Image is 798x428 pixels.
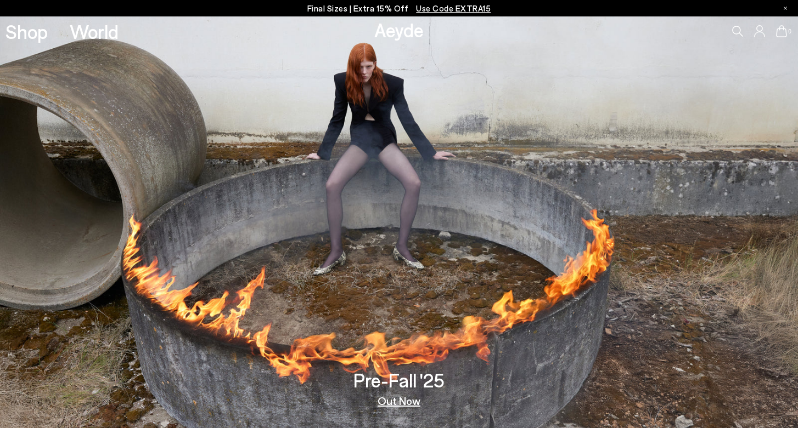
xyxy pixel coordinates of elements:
[787,28,793,35] span: 0
[307,2,491,15] p: Final Sizes | Extra 15% Off
[378,395,420,406] a: Out Now
[776,25,787,37] a: 0
[374,18,424,41] a: Aeyde
[416,3,491,13] span: Navigate to /collections/ss25-final-sizes
[5,22,48,41] a: Shop
[353,370,445,390] h3: Pre-Fall '25
[70,22,119,41] a: World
